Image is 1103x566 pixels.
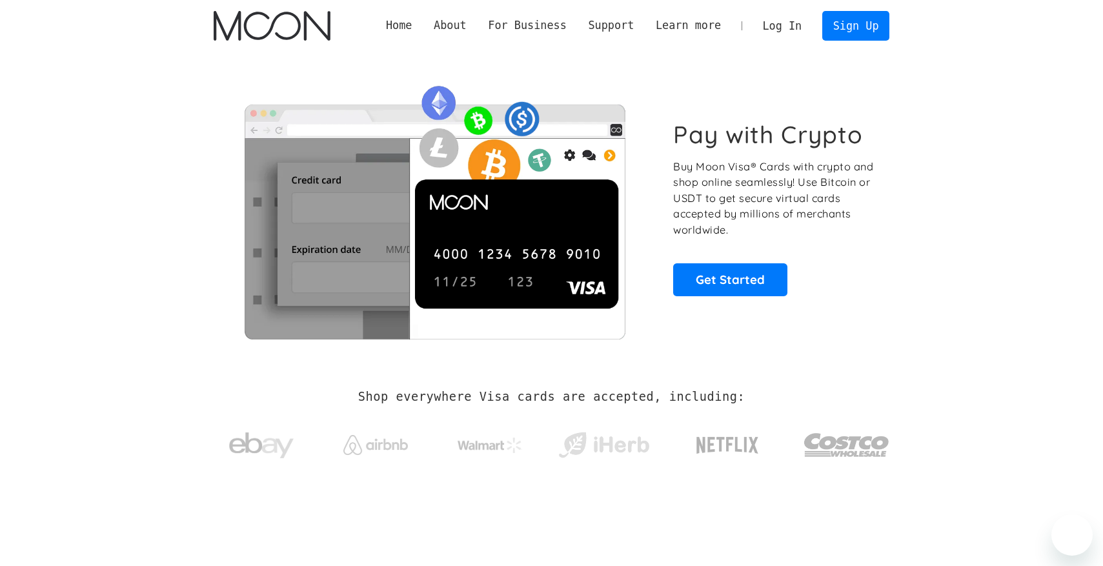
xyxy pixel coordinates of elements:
img: ebay [229,425,294,466]
div: For Business [488,17,566,34]
p: Buy Moon Visa® Cards with crypto and shop online seamlessly! Use Bitcoin or USDT to get secure vi... [673,159,875,238]
div: Support [578,17,645,34]
div: Learn more [656,17,721,34]
div: Learn more [645,17,732,34]
a: ebay [214,412,310,472]
img: Airbnb [343,435,408,455]
a: Sign Up [822,11,889,40]
div: About [434,17,467,34]
a: home [214,11,330,41]
a: Walmart [441,425,538,460]
img: Walmart [458,438,522,453]
a: iHerb [556,416,652,469]
a: Get Started [673,263,787,296]
a: Log In [752,12,813,40]
a: Netflix [670,416,785,468]
a: Home [375,17,423,34]
h2: Shop everywhere Visa cards are accepted, including: [358,390,745,404]
div: About [423,17,477,34]
img: Netflix [695,429,760,461]
div: Support [588,17,634,34]
a: Costco [804,408,890,476]
div: For Business [478,17,578,34]
img: Moon Logo [214,11,330,41]
iframe: Button to launch messaging window [1051,514,1093,556]
img: iHerb [556,429,652,462]
a: Airbnb [327,422,423,461]
img: Costco [804,421,890,469]
img: Moon Cards let you spend your crypto anywhere Visa is accepted. [214,77,656,339]
h1: Pay with Crypto [673,120,863,149]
